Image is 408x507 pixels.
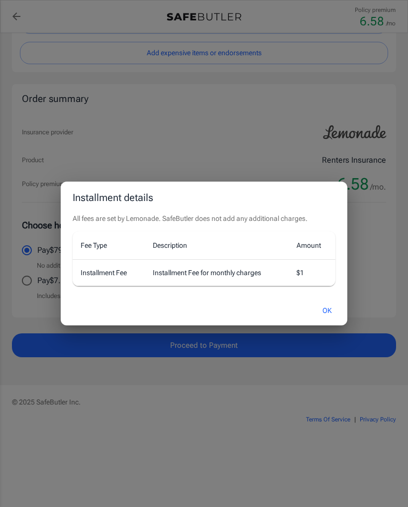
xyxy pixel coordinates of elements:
[73,260,145,286] td: Installment Fee
[145,260,289,286] td: Installment Fee for monthly charges
[73,213,335,223] p: All fees are set by Lemonade. SafeButler does not add any additional charges.
[311,300,343,321] button: OK
[61,182,347,213] h2: Installment details
[145,231,289,260] th: Description
[289,231,335,260] th: Amount
[73,231,145,260] th: Fee Type
[289,260,335,286] td: $1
